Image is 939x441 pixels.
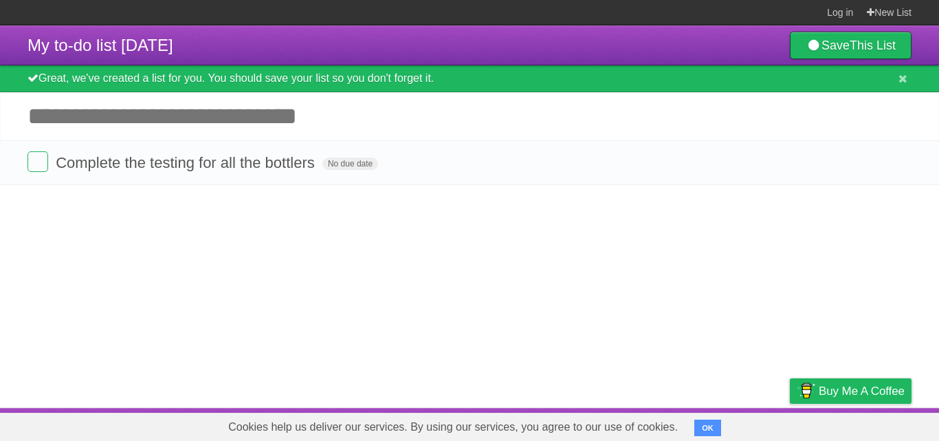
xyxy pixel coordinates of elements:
span: No due date [322,158,378,170]
span: Complete the testing for all the bottlers [56,154,318,171]
label: Done [27,151,48,172]
a: Buy me a coffee [790,378,912,404]
a: Developers [652,411,708,438]
img: Buy me a coffee [797,379,815,402]
b: This List [850,39,896,52]
a: SaveThis List [790,32,912,59]
span: My to-do list [DATE] [27,36,173,54]
a: Terms [725,411,755,438]
a: Privacy [772,411,808,438]
button: OK [694,420,721,436]
span: Buy me a coffee [819,379,905,403]
a: About [607,411,636,438]
a: Suggest a feature [825,411,912,438]
span: Cookies help us deliver our services. By using our services, you agree to our use of cookies. [214,413,692,441]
